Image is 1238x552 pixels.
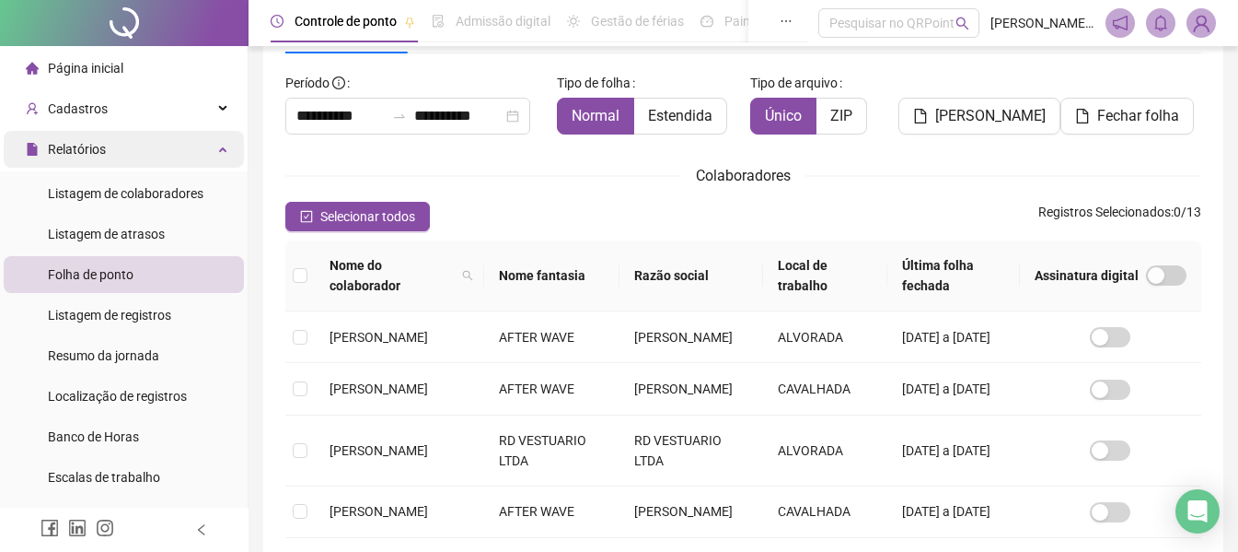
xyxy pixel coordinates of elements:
span: [PERSON_NAME] [330,504,428,519]
span: [PERSON_NAME] [330,330,428,345]
td: [DATE] a [DATE] [887,487,1020,538]
span: left [195,523,208,536]
span: notification [1112,15,1128,31]
td: RD VESTUARIO LTDA [619,416,763,487]
th: Local de trabalho [763,241,887,311]
span: Normal [572,107,619,124]
td: ALVORADA [763,416,887,487]
span: Folha de ponto [48,267,133,282]
span: Fechar folha [1097,105,1179,127]
span: swap-right [392,109,407,123]
span: Único [765,107,802,124]
button: [PERSON_NAME] [898,98,1060,135]
td: [DATE] a [DATE] [887,416,1020,487]
span: Listagem de atrasos [48,227,165,241]
span: [PERSON_NAME] [935,105,1046,127]
span: [PERSON_NAME] [330,443,428,458]
span: file [26,143,39,156]
span: Resumo da jornada [48,348,159,363]
span: Registros Selecionados [1038,205,1171,219]
span: file-done [432,15,445,28]
span: info-circle [332,76,345,89]
span: Página inicial [48,61,123,76]
span: bell [1152,15,1169,31]
span: file [1075,109,1090,123]
span: Tipo de folha [557,73,631,93]
span: file [913,109,928,123]
span: check-square [300,210,313,223]
span: pushpin [404,17,415,28]
span: Cadastros [48,101,108,116]
td: [PERSON_NAME] [619,487,763,538]
td: AFTER WAVE [484,487,620,538]
span: Assinatura digital [1035,265,1139,286]
td: [DATE] a [DATE] [887,311,1020,363]
span: Estendida [648,107,712,124]
span: instagram [96,519,114,537]
span: search [462,270,473,281]
button: Selecionar todos [285,202,430,231]
span: Painel do DP [724,14,796,29]
span: Admissão digital [456,14,550,29]
span: Colaboradores [696,167,791,184]
th: Nome fantasia [484,241,620,311]
img: 11179 [1187,9,1215,37]
span: to [392,109,407,123]
span: linkedin [68,519,87,537]
span: Controle de ponto [295,14,397,29]
span: [PERSON_NAME] - AFTER WAVE [990,13,1094,33]
span: Escalas de trabalho [48,470,160,485]
span: Listagem de registros [48,308,171,323]
td: RD VESTUARIO LTDA [484,416,620,487]
button: Fechar folha [1060,98,1194,135]
span: [PERSON_NAME] [330,382,428,396]
div: Open Intercom Messenger [1175,489,1220,534]
span: Banco de Horas [48,429,139,444]
span: search [458,252,477,299]
span: search [955,17,969,30]
td: [DATE] a [DATE] [887,363,1020,415]
span: Relatórios [48,142,106,157]
span: facebook [40,519,59,537]
span: Localização de registros [48,389,187,404]
th: Última folha fechada [887,241,1020,311]
span: ellipsis [780,15,793,28]
span: Período [285,76,330,90]
td: CAVALHADA [763,487,887,538]
span: user-add [26,102,39,115]
td: ALVORADA [763,311,887,363]
span: Nome do colaborador [330,255,455,296]
span: clock-circle [271,15,283,28]
span: ZIP [830,107,852,124]
th: Razão social [619,241,763,311]
span: Tipo de arquivo [750,73,838,93]
td: [PERSON_NAME] [619,311,763,363]
span: dashboard [700,15,713,28]
span: home [26,62,39,75]
td: AFTER WAVE [484,311,620,363]
span: Gestão de férias [591,14,684,29]
td: CAVALHADA [763,363,887,415]
td: [PERSON_NAME] [619,363,763,415]
span: : 0 / 13 [1038,202,1201,231]
td: AFTER WAVE [484,363,620,415]
span: Listagem de colaboradores [48,186,203,201]
span: sun [567,15,580,28]
span: Selecionar todos [320,206,415,227]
